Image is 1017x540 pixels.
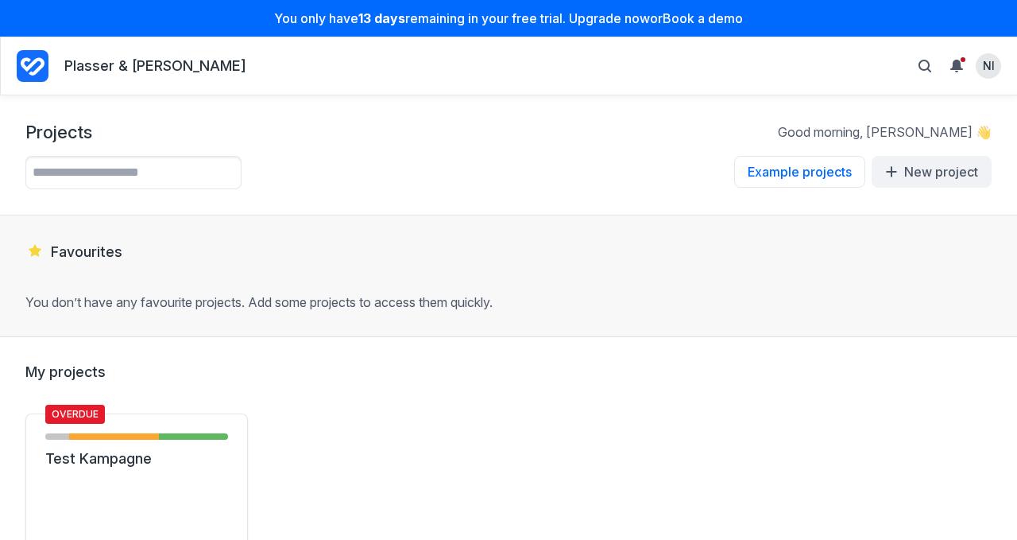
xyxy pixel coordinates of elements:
a: Project Dashboard [17,47,48,85]
h2: Favourites [25,241,992,262]
span: Overdue [45,405,105,424]
button: Example projects [734,156,865,188]
h2: My projects [25,363,992,382]
button: Toggle search bar [912,53,938,79]
h1: Projects [25,121,92,143]
a: Example projects [734,156,865,189]
p: Good morning, [PERSON_NAME] 👋 [778,123,992,141]
strong: 13 days [358,10,405,26]
p: Plasser & [PERSON_NAME] [64,56,246,76]
span: NI [983,58,995,73]
p: You don’t have any favourite projects. Add some projects to access them quickly. [25,293,992,311]
summary: View Notifications [944,53,976,79]
p: You only have remaining in your free trial. Upgrade now or Book a demo [10,10,1007,27]
summary: View profile menu [976,53,1001,79]
a: Test Kampagne [45,449,228,468]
